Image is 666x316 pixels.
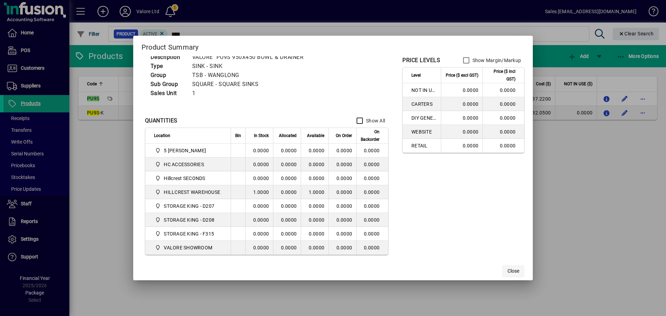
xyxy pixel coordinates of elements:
span: 0.0000 [336,148,352,153]
span: STORAGE KING - D208 [154,216,223,224]
span: HC ACCESSORIES [154,160,223,169]
td: Sub Group [147,80,189,89]
td: 0.0000 [301,171,328,185]
span: VALORE SHOWROOM [154,244,223,252]
td: 1.0000 [245,185,273,199]
span: Hillcrest SECONDS [164,175,205,182]
td: 0.0000 [356,199,388,213]
td: 0.0000 [245,213,273,227]
td: 0.0000 [441,111,483,125]
td: 0.0000 [356,241,388,255]
td: 0.0000 [245,241,273,255]
label: Show All [365,117,385,124]
td: 0.0000 [441,97,483,111]
td: Sales Unit [147,89,189,98]
span: 0.0000 [336,203,352,209]
td: 0.0000 [273,227,301,241]
div: QUANTITIES [145,117,178,125]
td: Description [147,53,189,62]
span: Hillcrest SECONDS [154,174,223,182]
button: Close [502,265,524,277]
td: 1.0000 [301,185,328,199]
td: 0.0000 [483,139,524,153]
span: 0.0000 [336,176,352,181]
td: 0.0000 [273,241,301,255]
span: RETAIL [411,142,437,149]
td: 0.0000 [273,144,301,157]
td: 0.0000 [301,227,328,241]
span: Close [507,267,519,275]
td: 0.0000 [301,241,328,255]
td: 0.0000 [483,83,524,97]
span: WEBSITE [411,128,437,135]
span: 0.0000 [336,162,352,167]
td: 0.0000 [273,213,301,227]
td: 0.0000 [273,157,301,171]
td: SQUARE - SQUARE SINKS [189,80,312,89]
span: 5 Colombo Hamilton [154,146,223,155]
td: 0.0000 [356,157,388,171]
td: VALORE` PU9S 950X450 BOWL & DRAINER [189,53,312,62]
span: STORAGE KING - F315 [154,230,223,238]
td: 0.0000 [245,157,273,171]
td: 0.0000 [356,213,388,227]
td: 1 [189,89,312,98]
span: DIY GENERAL [411,114,437,121]
span: HC ACCESSORIES [164,161,204,168]
td: 0.0000 [356,171,388,185]
td: 0.0000 [273,171,301,185]
td: SINK - SINK [189,62,312,71]
span: 0.0000 [336,245,352,250]
td: 0.0000 [483,97,524,111]
span: Price ($ excl GST) [446,71,478,79]
span: 0.0000 [336,231,352,237]
td: 0.0000 [483,111,524,125]
td: 0.0000 [245,171,273,185]
span: On Backorder [361,128,379,143]
span: STORAGE KING - D208 [164,216,214,223]
td: 0.0000 [301,199,328,213]
span: VALORE SHOWROOM [164,244,212,251]
span: Available [307,132,324,139]
td: 0.0000 [273,185,301,199]
td: 0.0000 [441,125,483,139]
h2: Product Summary [133,36,533,56]
span: 0.0000 [336,217,352,223]
label: Show Margin/Markup [471,57,521,64]
span: NOT IN USE [411,87,437,94]
span: In Stock [254,132,269,139]
span: Bin [235,132,241,139]
td: 0.0000 [356,185,388,199]
td: 0.0000 [356,144,388,157]
td: 0.0000 [301,144,328,157]
span: HILLCREST WAREHOUSE [154,188,223,196]
td: 0.0000 [301,213,328,227]
span: On Order [336,132,352,139]
td: 0.0000 [441,139,483,153]
span: STORAGE KING - D207 [154,202,223,210]
span: 5 [PERSON_NAME] [164,147,206,154]
span: Allocated [279,132,297,139]
span: Location [154,132,170,139]
td: 0.0000 [356,227,388,241]
span: CARTERS [411,101,437,108]
td: Group [147,71,189,80]
span: STORAGE KING - F315 [164,230,214,237]
td: 0.0000 [441,83,483,97]
td: 0.0000 [273,199,301,213]
td: TSB - WANGLONG [189,71,312,80]
span: Price ($ incl GST) [487,68,515,83]
td: 0.0000 [245,144,273,157]
td: 0.0000 [245,199,273,213]
td: 0.0000 [483,125,524,139]
span: HILLCREST WAREHOUSE [164,189,220,196]
div: PRICE LEVELS [402,56,440,65]
span: Level [411,71,421,79]
span: 0.0000 [336,189,352,195]
td: Type [147,62,189,71]
td: 0.0000 [245,227,273,241]
td: 0.0000 [301,157,328,171]
span: STORAGE KING - D207 [164,203,214,210]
